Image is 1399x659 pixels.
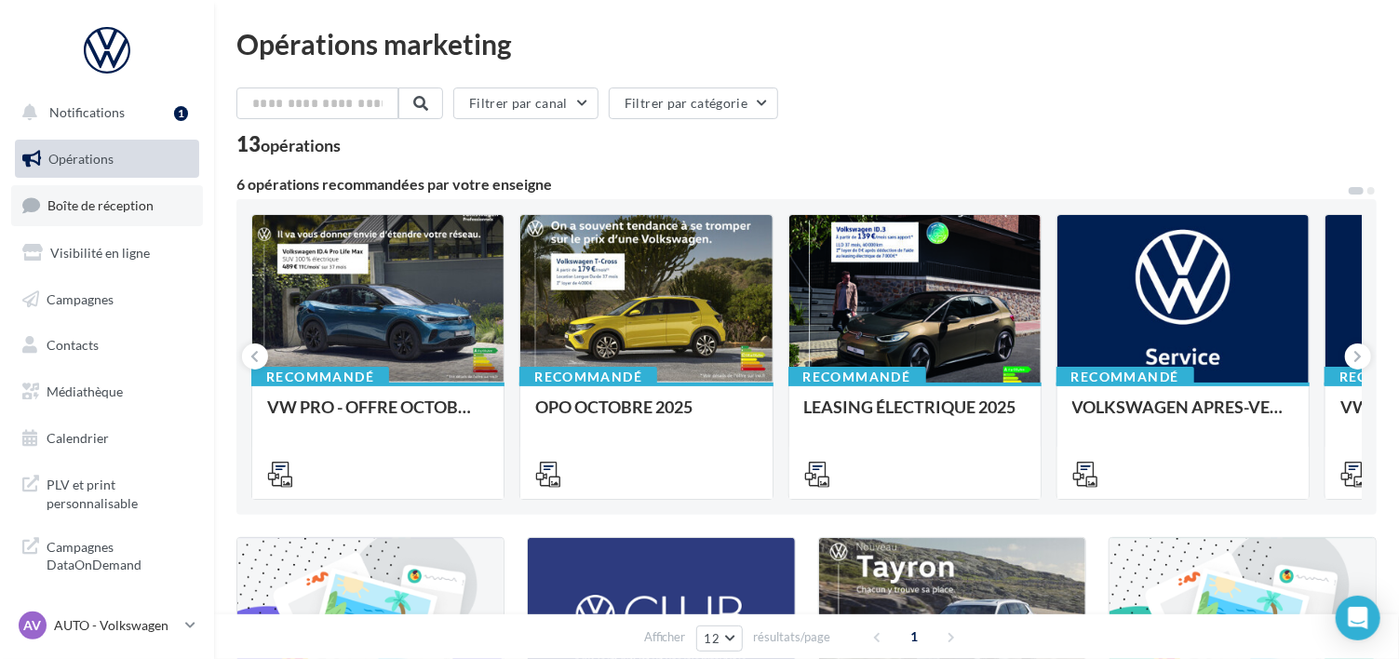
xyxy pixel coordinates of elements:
div: Recommandé [251,367,389,387]
div: 13 [236,134,341,155]
a: Médiathèque [11,372,203,411]
a: Campagnes DataOnDemand [11,527,203,582]
span: Notifications [49,104,125,120]
div: Recommandé [519,367,657,387]
div: VW PRO - OFFRE OCTOBRE 25 [267,397,489,435]
span: Campagnes [47,290,114,306]
div: 6 opérations recommandées par votre enseigne [236,177,1347,192]
a: Opérations [11,140,203,179]
span: Afficher [644,628,686,646]
p: AUTO - Volkswagen [54,616,178,635]
span: Contacts [47,337,99,353]
span: 1 [899,622,929,652]
a: Visibilité en ligne [11,234,203,273]
button: Filtrer par catégorie [609,87,778,119]
button: Notifications 1 [11,93,195,132]
a: PLV et print personnalisable [11,464,203,519]
span: Calendrier [47,430,109,446]
div: Opérations marketing [236,30,1377,58]
div: Open Intercom Messenger [1336,596,1380,640]
span: 12 [705,631,720,646]
div: opérations [261,137,341,154]
a: Calendrier [11,419,203,458]
div: VOLKSWAGEN APRES-VENTE [1072,397,1294,435]
span: Campagnes DataOnDemand [47,534,192,574]
div: LEASING ÉLECTRIQUE 2025 [804,397,1026,435]
a: Contacts [11,326,203,365]
a: Campagnes [11,280,203,319]
div: Recommandé [788,367,926,387]
a: Boîte de réception [11,185,203,225]
button: Filtrer par canal [453,87,599,119]
span: Opérations [48,151,114,167]
span: Boîte de réception [47,197,154,213]
div: 1 [174,106,188,121]
span: PLV et print personnalisable [47,472,192,512]
span: résultats/page [753,628,830,646]
div: Recommandé [1056,367,1194,387]
span: Visibilité en ligne [50,245,150,261]
div: OPO OCTOBRE 2025 [535,397,757,435]
a: AV AUTO - Volkswagen [15,608,199,643]
span: Médiathèque [47,383,123,399]
button: 12 [696,625,744,652]
span: AV [24,616,42,635]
